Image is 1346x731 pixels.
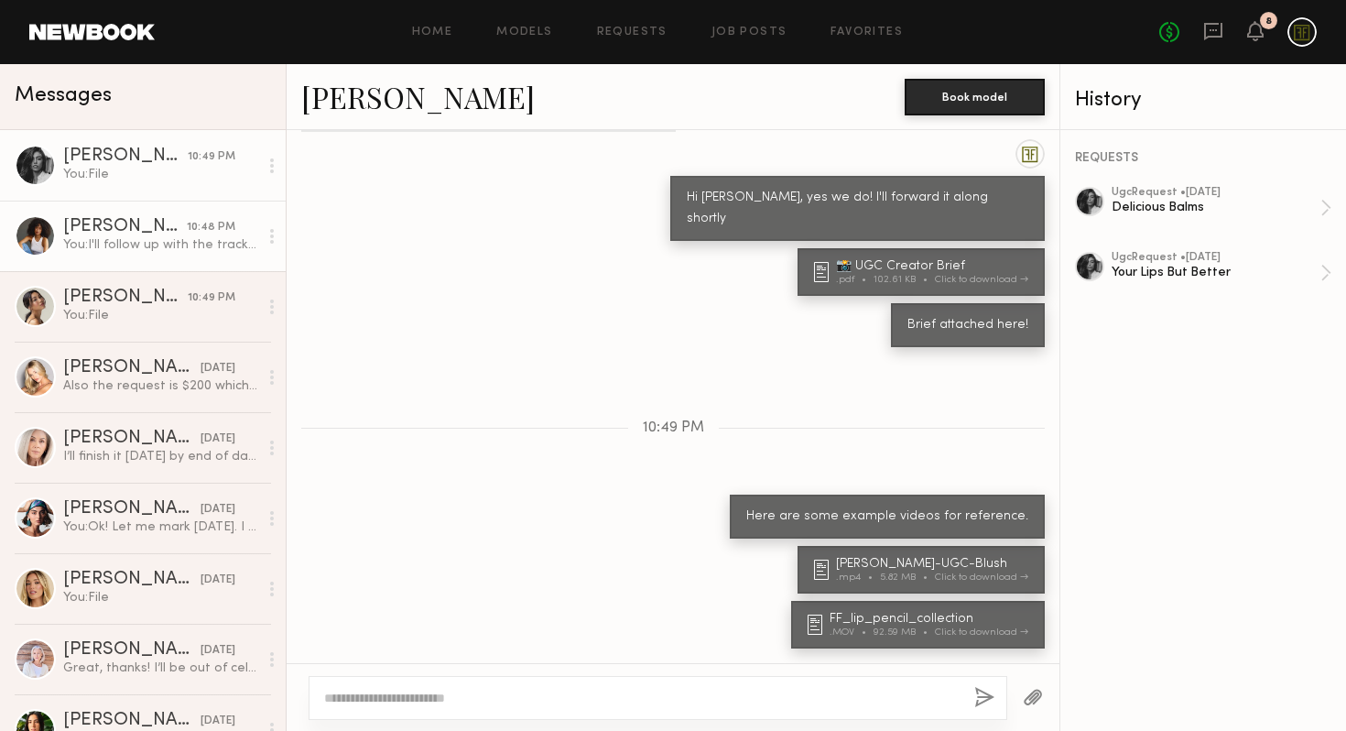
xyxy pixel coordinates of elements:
[63,660,258,677] div: Great, thanks! I’ll be out of cell service here and there but will check messages whenever I have...
[687,188,1028,230] div: Hi [PERSON_NAME], yes we do! I'll forward it along shortly
[63,518,258,536] div: You: Ok! Let me mark [DATE]. I will follow up once I chat with the marketing ads ppl. Probably ha...
[1075,90,1331,111] div: History
[1075,152,1331,165] div: REQUESTS
[830,27,903,38] a: Favorites
[201,501,235,518] div: [DATE]
[1112,252,1320,264] div: ugc Request • [DATE]
[836,558,1034,571] div: [PERSON_NAME]-UGC-Blush
[907,315,1028,336] div: Brief attached here!
[63,307,258,324] div: You: File
[874,275,935,285] div: 102.61 KB
[15,85,112,106] span: Messages
[63,589,258,606] div: You: File
[63,430,201,448] div: [PERSON_NAME]
[63,377,258,395] div: Also the request is $200 which brought it down to $180 last time we did $280 so it’s $250 if that...
[711,27,787,38] a: Job Posts
[1112,199,1320,216] div: Delicious Balms
[935,627,1028,638] div: Click to download
[201,572,235,589] div: [DATE]
[1112,252,1331,294] a: ugcRequest •[DATE]Your Lips But Better
[201,360,235,377] div: [DATE]
[63,218,187,236] div: [PERSON_NAME]
[836,260,1034,273] div: 📸 UGC Creator Brief
[880,573,935,583] div: 5.82 MB
[63,571,201,589] div: [PERSON_NAME]
[746,507,1028,528] div: Here are some example videos for reference.
[597,27,668,38] a: Requests
[412,27,453,38] a: Home
[63,289,188,307] div: [PERSON_NAME]
[201,642,235,660] div: [DATE]
[1112,264,1320,281] div: Your Lips But Better
[1112,187,1320,199] div: ugc Request • [DATE]
[188,289,235,307] div: 10:49 PM
[63,448,258,465] div: I’ll finish it [DATE] by end of day, thx!
[496,27,552,38] a: Models
[201,431,235,448] div: [DATE]
[63,147,188,166] div: [PERSON_NAME]
[830,627,874,638] div: .MOV
[905,88,1045,104] a: Book model
[63,641,201,660] div: [PERSON_NAME]
[1265,16,1272,27] div: 8
[814,558,1034,583] a: [PERSON_NAME]-UGC-Blush.mp45.82 MBClick to download
[935,573,1028,583] div: Click to download
[201,713,235,730] div: [DATE]
[63,359,201,377] div: [PERSON_NAME]
[874,627,935,638] div: 92.59 MB
[643,420,704,436] span: 10:49 PM
[814,260,1034,285] a: 📸 UGC Creator Brief.pdf102.61 KBClick to download
[935,275,1028,285] div: Click to download
[63,712,201,730] div: [PERSON_NAME]
[808,613,1034,638] a: FF_lip_pencil_collection.MOV92.59 MBClick to download
[63,236,258,254] div: You: I'll follow up with the tracking link [DATE].
[836,573,880,583] div: .mp4
[188,148,235,166] div: 10:49 PM
[63,500,201,518] div: [PERSON_NAME]
[63,166,258,183] div: You: File
[1112,187,1331,229] a: ugcRequest •[DATE]Delicious Balms
[830,613,1034,626] div: FF_lip_pencil_collection
[301,77,535,116] a: [PERSON_NAME]
[836,275,874,285] div: .pdf
[905,79,1045,115] button: Book model
[187,219,235,236] div: 10:48 PM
